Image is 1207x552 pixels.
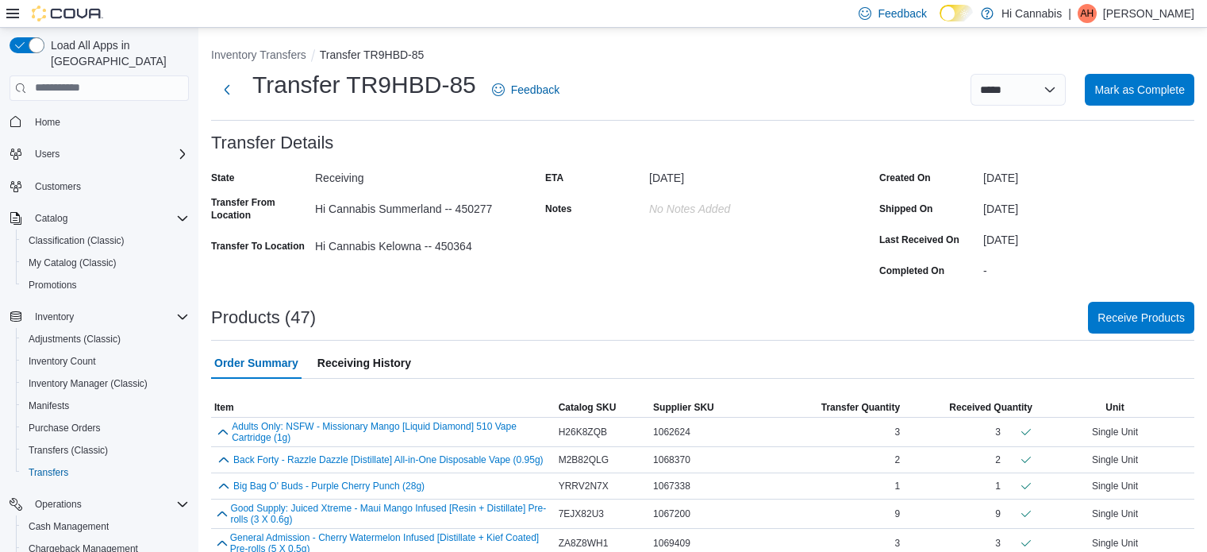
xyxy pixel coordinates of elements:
span: Catalog [29,209,189,228]
span: Catalog [35,212,67,225]
span: Item [214,401,234,414]
button: Promotions [16,274,195,296]
span: Users [35,148,60,160]
span: 1 [894,480,900,492]
div: 2 [995,454,1001,466]
button: Adults Only: NSFW - Missionary Mango [Liquid Diamond] 510 Vape Cartridge (1g) [232,421,552,443]
p: Hi Cannabis [1001,4,1062,23]
span: Home [35,116,60,129]
span: Purchase Orders [29,422,101,434]
button: Customers [3,175,195,198]
button: Catalog [29,209,74,228]
span: Classification (Classic) [29,234,125,247]
span: Load All Apps in [GEOGRAPHIC_DATA] [44,37,189,69]
span: Receive Products [1097,310,1185,326]
span: Inventory [29,307,189,326]
span: Cash Management [22,517,189,536]
span: Unit [1105,401,1124,414]
nav: An example of EuiBreadcrumbs [211,47,1194,66]
a: Inventory Manager (Classic) [22,374,154,393]
button: Transfers [16,461,195,484]
button: Classification (Classic) [16,230,195,252]
button: Inventory [3,306,195,328]
div: 9 [995,508,1001,520]
h3: Transfer Details [211,133,333,152]
button: Adjustments (Classic) [16,328,195,350]
label: Transfer To Location [211,240,305,253]
a: Feedback [486,74,566,106]
div: 1 [995,480,1001,492]
div: 3 [995,537,1001,550]
span: Cash Management [29,520,109,533]
span: 1062624 [653,426,690,438]
span: Catalog SKU [559,401,617,414]
span: Feedback [878,6,926,21]
span: Operations [29,495,189,514]
label: State [211,172,234,184]
button: Home [3,110,195,133]
div: - [983,258,1194,277]
span: Classification (Classic) [22,231,189,250]
span: H26K8ZQB [559,426,607,438]
span: M2B82QLG [559,454,609,466]
span: 1069409 [653,537,690,550]
a: Transfers (Classic) [22,441,114,460]
span: Transfers [22,463,189,482]
div: Amy Houle [1078,4,1097,23]
span: Order Summary [214,347,298,379]
a: My Catalog (Classic) [22,253,123,272]
span: 1067200 [653,508,690,520]
a: Promotions [22,276,83,295]
span: 1067338 [653,480,690,492]
button: Back Forty - Razzle Dazzle [Distillate] All-in-One Disposable Vape (0.95g) [233,454,544,465]
div: [DATE] [649,165,860,184]
span: 7EJX82U3 [559,508,604,520]
button: Next [211,74,243,106]
label: ETA [545,172,563,184]
button: Item [211,398,555,417]
div: Single Unit [1036,423,1194,442]
button: Users [3,143,195,165]
span: Promotions [22,276,189,295]
label: Transfer From Location [211,196,309,222]
span: My Catalog (Classic) [22,253,189,272]
button: Catalog SKU [555,398,650,417]
button: Cash Management [16,515,195,538]
span: Inventory Count [22,352,189,371]
span: 3 [894,426,900,438]
button: Operations [3,493,195,515]
button: Purchase Orders [16,417,195,439]
a: Inventory Count [22,352,102,371]
span: Adjustments (Classic) [22,330,189,349]
a: Classification (Classic) [22,231,131,250]
span: AH [1081,4,1094,23]
a: Home [29,113,67,132]
span: Mark as Complete [1094,82,1185,98]
h1: Transfer TR9HBD-85 [252,69,476,101]
a: Manifests [22,396,75,415]
label: Created On [879,172,931,184]
span: Receiving History [317,347,411,379]
span: YRRV2N7X [559,480,609,492]
span: Operations [35,498,82,511]
label: Last Received On [879,234,959,246]
a: Transfers [22,463,75,482]
span: Transfers (Classic) [22,441,189,460]
button: Catalog [3,207,195,230]
div: [DATE] [983,227,1194,246]
button: Mark as Complete [1085,74,1194,106]
div: [DATE] [983,196,1194,215]
span: Customers [29,176,189,196]
span: 3 [894,537,900,550]
span: Adjustments (Classic) [29,333,121,345]
div: Hi Cannabis Summerland -- 450277 [315,196,526,215]
input: Dark Mode [940,5,973,21]
span: Customers [35,180,81,193]
span: Transfers (Classic) [29,444,108,457]
button: Unit [1036,398,1194,417]
span: Inventory Count [29,355,96,368]
label: Completed On [879,264,944,277]
button: Received Quantity [903,398,1036,417]
div: Single Unit [1036,450,1194,469]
